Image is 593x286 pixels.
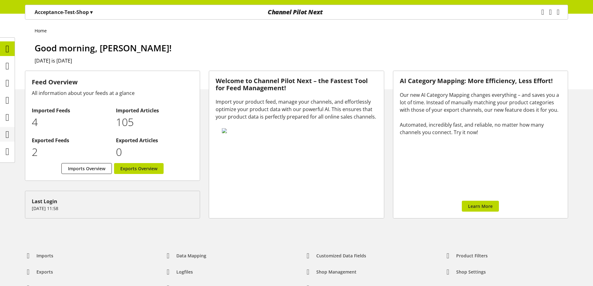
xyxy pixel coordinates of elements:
a: Shop Settings [440,266,491,278]
h2: Exported Articles [116,137,194,144]
span: Product Filters [456,252,488,259]
div: Import your product feed, manage your channels, and effortlessly optimize your product data with ... [216,98,377,120]
h2: Exported Feeds [32,137,109,144]
span: Imports [36,252,53,259]
p: 0 [116,144,194,160]
h3: AI Category Mapping: More Efficiency, Less Effort! [400,77,561,85]
p: 4 [32,114,109,130]
span: ▾ [90,9,93,16]
span: Good morning, [PERSON_NAME]! [35,42,172,54]
span: Imports Overview [68,165,105,172]
span: Customized Data Fields [316,252,366,259]
h2: Imported Articles [116,107,194,114]
a: Shop Management [300,266,361,278]
h3: Feed Overview [32,77,193,87]
h2: [DATE] is [DATE] [35,57,568,64]
span: Exports Overview [120,165,157,172]
a: Customized Data Fields [300,250,371,261]
a: Imports [20,250,58,261]
img: 78e1b9dcff1e8392d83655fcfc870417.svg [222,128,369,133]
nav: main navigation [25,5,568,20]
p: [DATE] 11:58 [32,205,193,212]
p: 2 [32,144,109,160]
a: Product Filters [440,250,493,261]
a: Learn More [462,201,499,212]
span: Logfiles [176,269,193,275]
a: Exports Overview [114,163,164,174]
div: Our new AI Category Mapping changes everything – and saves you a lot of time. Instead of manually... [400,91,561,136]
span: Data Mapping [176,252,206,259]
h3: Welcome to Channel Pilot Next – the Fastest Tool for Feed Management! [216,77,377,91]
h2: Imported Feeds [32,107,109,114]
span: Shop Settings [456,269,486,275]
a: Logfiles [160,266,198,278]
a: Data Mapping [160,250,211,261]
a: Imports Overview [61,163,112,174]
span: Exports [36,269,53,275]
span: Learn More [468,203,493,209]
a: Exports [20,266,58,278]
p: 105 [116,114,194,130]
span: Shop Management [316,269,356,275]
div: All information about your feeds at a glance [32,89,193,97]
div: Last Login [32,198,193,205]
p: Acceptance-Test-Shop [35,8,93,16]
